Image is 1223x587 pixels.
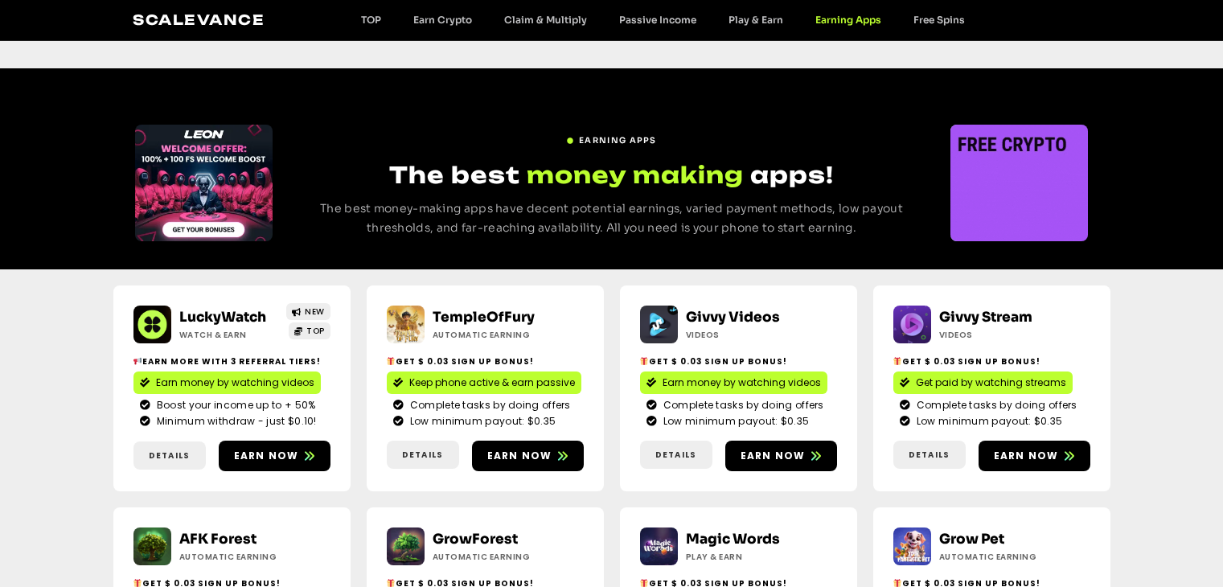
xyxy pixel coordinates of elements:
div: Slides [950,125,1088,241]
a: Givvy Videos [686,309,780,326]
a: NEW [286,303,330,320]
span: Earn money by watching videos [663,376,821,390]
span: Complete tasks by doing offers [659,398,824,413]
span: NEW [305,306,325,318]
a: Keep phone active & earn passive [387,371,581,394]
img: 📢 [133,357,142,365]
img: 🎁 [893,357,901,365]
a: Grow Pet [939,531,1004,548]
span: apps! [750,161,834,189]
div: 1 / 3 [950,125,1088,241]
img: 🎁 [893,579,901,587]
span: Keep phone active & earn passive [409,376,575,390]
a: GrowForest [433,531,518,548]
span: Minimum withdraw - just $0.10! [153,414,317,429]
span: Earn money by watching videos [156,376,314,390]
span: Earn now [994,449,1059,463]
span: money making [527,159,744,191]
nav: Menu [345,14,981,26]
h2: Automatic earning [433,551,533,563]
span: Get paid by watching streams [916,376,1066,390]
a: TOP [289,322,330,339]
a: Free Spins [897,14,981,26]
span: Details [402,449,443,461]
a: Details [387,441,459,469]
h2: Watch & Earn [179,329,280,341]
a: Play & Earn [712,14,799,26]
a: LuckyWatch [179,309,266,326]
a: Get paid by watching streams [893,371,1073,394]
span: Low minimum payout: $0.35 [406,414,556,429]
span: Boost your income up to + 50% [153,398,316,413]
span: EARNING APPS [579,134,657,146]
a: Earn now [725,441,837,471]
span: Low minimum payout: $0.35 [913,414,1063,429]
h2: Get $ 0.03 sign up bonus! [387,355,584,367]
h2: Play & Earn [686,551,786,563]
a: Details [640,441,712,469]
span: Earn now [234,449,299,463]
img: 🎁 [387,579,395,587]
a: Earning Apps [799,14,897,26]
span: Complete tasks by doing offers [406,398,571,413]
span: Earn now [487,449,552,463]
a: TempleOfFury [433,309,535,326]
a: Earn money by watching videos [133,371,321,394]
h2: Get $ 0.03 sign up bonus! [893,355,1090,367]
span: TOP [306,325,325,337]
span: Details [655,449,696,461]
span: Details [909,449,950,461]
h2: Videos [939,329,1040,341]
a: Claim & Multiply [488,14,603,26]
a: Details [893,441,966,469]
p: The best money-making apps have decent potential earnings, varied payment methods, low payout thr... [302,199,921,238]
span: Earn now [741,449,806,463]
a: Earn Crypto [397,14,488,26]
a: Earn now [219,441,330,471]
a: Passive Income [603,14,712,26]
img: 🎁 [640,357,648,365]
div: Slides [135,125,273,241]
h2: Earn more with 3 referral Tiers! [133,355,330,367]
a: Details [133,441,206,470]
a: Magic Words [686,531,780,548]
a: AFK Forest [179,531,257,548]
a: Earn now [472,441,584,471]
span: Details [149,449,190,462]
img: 🎁 [640,579,648,587]
a: Givvy Stream [939,309,1032,326]
a: Earn now [979,441,1090,471]
a: Scalevance [133,11,265,28]
h2: Videos [686,329,786,341]
h2: Automatic earning [939,551,1040,563]
h2: Get $ 0.03 sign up bonus! [640,355,837,367]
span: Low minimum payout: $0.35 [659,414,810,429]
a: Earn money by watching videos [640,371,827,394]
h2: Automatic earning [179,551,280,563]
h2: Automatic earning [433,329,533,341]
a: EARNING APPS [566,128,657,146]
a: TOP [345,14,397,26]
span: Complete tasks by doing offers [913,398,1077,413]
span: The best [389,161,520,189]
img: 🎁 [133,579,142,587]
img: 🎁 [387,357,395,365]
